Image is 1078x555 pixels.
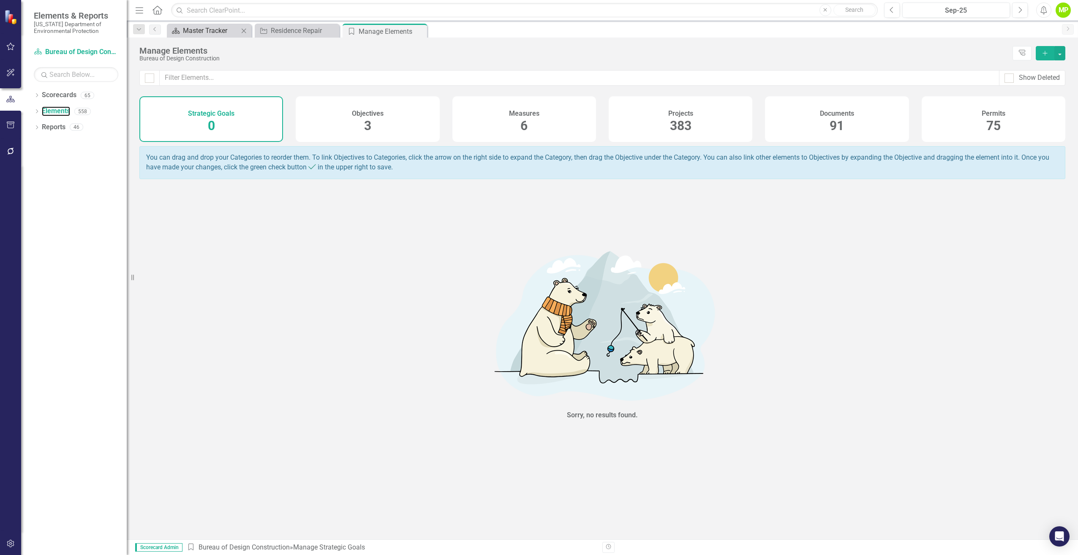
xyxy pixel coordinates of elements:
[902,3,1010,18] button: Sep-25
[70,124,83,131] div: 46
[567,411,638,420] div: Sorry, no results found.
[135,543,182,552] span: Scorecard Admin
[668,110,693,117] h4: Projects
[982,110,1005,117] h4: Permits
[169,25,239,36] a: Master Tracker
[257,25,337,36] a: Residence Repair
[520,118,528,133] span: 6
[42,106,70,116] a: Elements
[171,3,878,18] input: Search ClearPoint...
[81,92,94,99] div: 65
[820,110,854,117] h4: Documents
[509,110,539,117] h4: Measures
[1019,73,1060,83] div: Show Deleted
[139,46,1008,55] div: Manage Elements
[42,90,76,100] a: Scorecards
[139,146,1065,179] div: You can drag and drop your Categories to reorder them. To link Objectives to Categories, click th...
[1056,3,1071,18] button: MP
[34,67,118,82] input: Search Below...
[476,239,729,408] img: No results found
[208,118,215,133] span: 0
[830,118,844,133] span: 91
[1049,526,1070,547] div: Open Intercom Messenger
[188,110,234,117] h4: Strategic Goals
[352,110,384,117] h4: Objectives
[833,4,876,16] button: Search
[34,11,118,21] span: Elements & Reports
[271,25,337,36] div: Residence Repair
[905,5,1007,16] div: Sep-25
[74,108,91,115] div: 558
[364,118,371,133] span: 3
[845,6,863,13] span: Search
[359,26,425,37] div: Manage Elements
[34,21,118,35] small: [US_STATE] Department of Environmental Protection
[986,118,1001,133] span: 75
[34,47,118,57] a: Bureau of Design Construction
[187,543,596,552] div: » Manage Strategic Goals
[159,70,999,86] input: Filter Elements...
[4,9,19,24] img: ClearPoint Strategy
[670,118,691,133] span: 383
[42,122,65,132] a: Reports
[139,55,1008,62] div: Bureau of Design Construction
[183,25,239,36] div: Master Tracker
[199,543,290,551] a: Bureau of Design Construction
